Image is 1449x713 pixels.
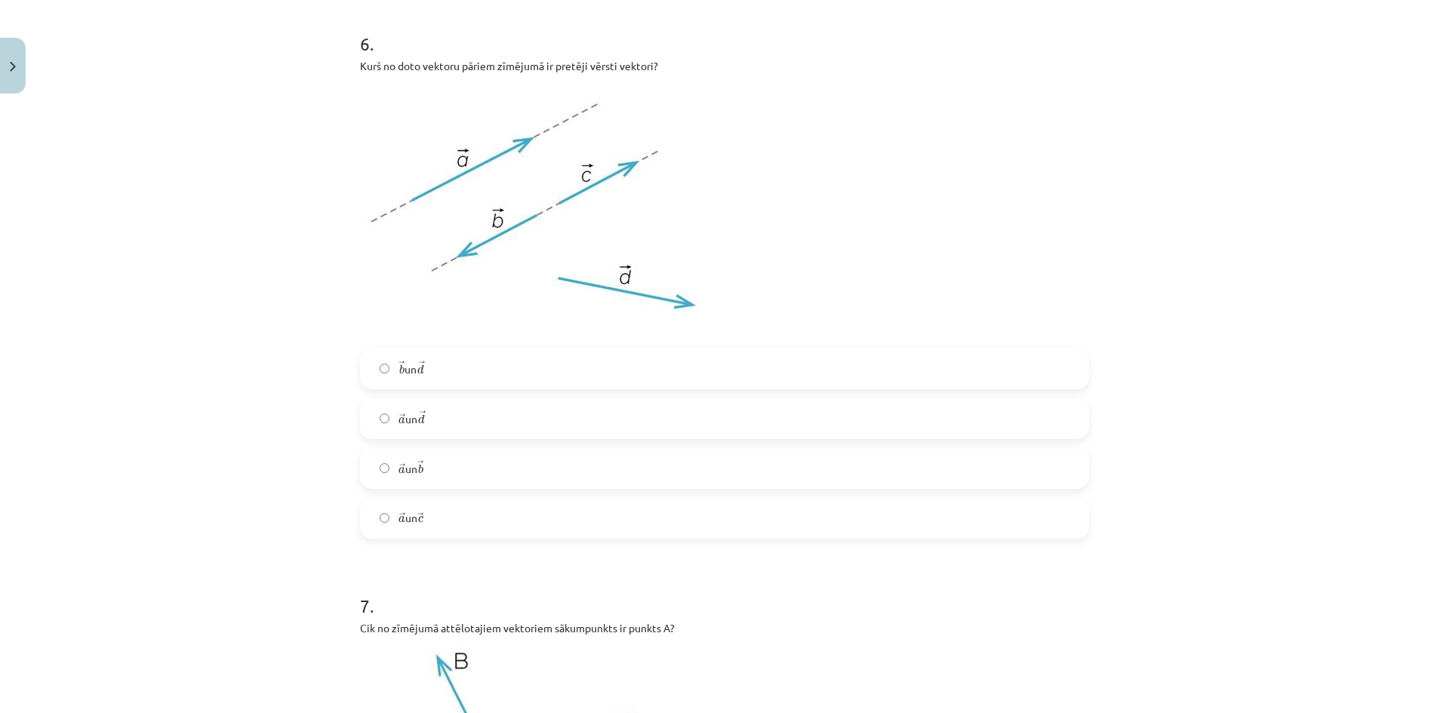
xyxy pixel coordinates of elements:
span: b [399,364,405,374]
span: d [418,414,425,424]
span: d [417,364,424,374]
span: a [398,516,405,523]
span: → [417,512,423,521]
h1: 6 . [360,7,1089,54]
span: c [418,516,423,523]
input: un [380,463,389,473]
p: Kurš no doto vektoru pāriem zīmējumā ir pretēji vērsti vektori? [360,58,1089,74]
h1: 7 . [360,569,1089,616]
span: → [419,361,425,370]
span: → [420,410,426,420]
p: Cik no zīmējumā attēlotajiem vektoriem sākumpunkts ir punkts A? [360,620,1089,636]
input: un [380,513,389,523]
span: → [399,512,405,521]
span: b [418,464,423,474]
span: a [398,467,405,474]
span: un [398,459,423,477]
input: un [380,413,389,423]
span: un [398,510,423,526]
span: un [398,410,426,427]
span: → [399,413,405,423]
span: → [398,361,405,370]
span: un [398,360,425,377]
span: → [417,460,423,469]
img: icon-close-lesson-0947bae3869378f0d4975bcd49f059093ad1ed9edebbc8119c70593378902aed.svg [10,62,16,72]
input: un [380,364,389,373]
span: a [398,417,405,424]
span: → [399,463,405,472]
